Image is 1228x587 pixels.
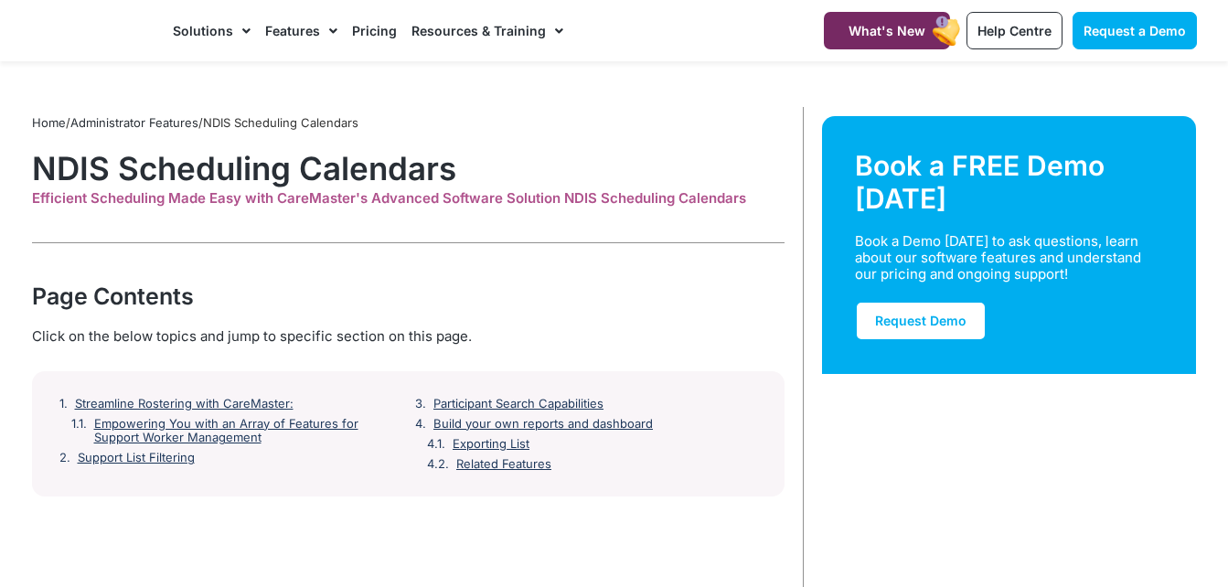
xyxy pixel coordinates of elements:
[433,417,653,432] a: Build your own reports and dashboard
[32,280,785,313] div: Page Contents
[32,149,785,187] h1: NDIS Scheduling Calendars
[32,115,66,130] a: Home
[1073,12,1197,49] a: Request a Demo
[824,12,950,49] a: What's New
[855,301,987,341] a: Request Demo
[433,397,603,411] a: Participant Search Capabilities
[32,17,155,45] img: CareMaster Logo
[855,233,1142,283] div: Book a Demo [DATE] to ask questions, learn about our software features and understand our pricing...
[849,23,925,38] span: What's New
[1084,23,1186,38] span: Request a Demo
[32,190,785,207] div: Efficient Scheduling Made Easy with CareMaster's Advanced Software Solution NDIS Scheduling Calen...
[32,115,358,130] span: / /
[875,313,966,328] span: Request Demo
[78,451,195,465] a: Support List Filtering
[94,417,401,445] a: Empowering You with an Array of Features for Support Worker Management
[32,326,785,347] div: Click on the below topics and jump to specific section on this page.
[75,397,294,411] a: Streamline Rostering with CareMaster:
[456,457,551,472] a: Related Features
[966,12,1062,49] a: Help Centre
[70,115,198,130] a: Administrator Features
[977,23,1052,38] span: Help Centre
[453,437,529,452] a: Exporting List
[203,115,358,130] span: NDIS Scheduling Calendars
[855,149,1164,215] div: Book a FREE Demo [DATE]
